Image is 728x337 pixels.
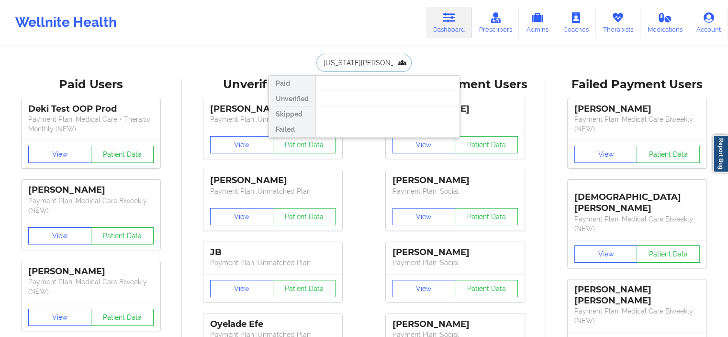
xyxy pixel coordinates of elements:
[273,136,336,153] button: Patient Data
[574,306,700,325] p: Payment Plan : Medical Care Biweekly (NEW)
[640,7,690,38] a: Medications
[392,175,518,186] div: [PERSON_NAME]
[273,208,336,225] button: Patient Data
[210,280,273,297] button: View
[455,208,518,225] button: Patient Data
[392,280,456,297] button: View
[392,258,518,267] p: Payment Plan : Social
[472,7,519,38] a: Prescribers
[210,175,336,186] div: [PERSON_NAME]
[689,7,728,38] a: Account
[574,185,700,214] div: [DEMOGRAPHIC_DATA][PERSON_NAME]
[28,104,154,115] div: Deki Test OOP Prod
[28,146,91,163] button: View
[210,136,273,153] button: View
[269,106,315,122] div: Skipped
[28,115,154,134] p: Payment Plan : Medical Care + Therapy Monthly (NEW)
[596,7,640,38] a: Therapists
[574,214,700,233] p: Payment Plan : Medical Care Biweekly (NEW)
[269,76,315,91] div: Paid
[91,146,154,163] button: Patient Data
[28,227,91,244] button: View
[455,280,518,297] button: Patient Data
[210,104,336,115] div: [PERSON_NAME]
[28,309,91,326] button: View
[210,186,336,196] p: Payment Plan : Unmatched Plan
[7,77,175,92] div: Paid Users
[392,208,456,225] button: View
[210,208,273,225] button: View
[28,266,154,277] div: [PERSON_NAME]
[273,280,336,297] button: Patient Data
[189,77,357,92] div: Unverified Users
[269,122,315,138] div: Failed
[392,247,518,258] div: [PERSON_NAME]
[574,284,700,306] div: [PERSON_NAME] [PERSON_NAME]
[392,136,456,153] button: View
[269,91,315,106] div: Unverified
[637,245,700,263] button: Patient Data
[392,319,518,330] div: [PERSON_NAME]
[91,309,154,326] button: Patient Data
[574,146,638,163] button: View
[210,258,336,267] p: Payment Plan : Unmatched Plan
[574,245,638,263] button: View
[28,277,154,296] p: Payment Plan : Medical Care Biweekly (NEW)
[392,186,518,196] p: Payment Plan : Social
[91,227,154,244] button: Patient Data
[637,146,700,163] button: Patient Data
[556,7,596,38] a: Coaches
[210,115,336,124] p: Payment Plan : Unmatched Plan
[426,7,472,38] a: Dashboard
[28,185,154,196] div: [PERSON_NAME]
[455,136,518,153] button: Patient Data
[553,77,721,92] div: Failed Payment Users
[28,196,154,215] p: Payment Plan : Medical Care Biweekly (NEW)
[713,135,728,173] a: Report Bug
[574,115,700,134] p: Payment Plan : Medical Care Biweekly (NEW)
[574,104,700,115] div: [PERSON_NAME]
[210,319,336,330] div: Oyelade Efe
[210,247,336,258] div: JB
[519,7,556,38] a: Admins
